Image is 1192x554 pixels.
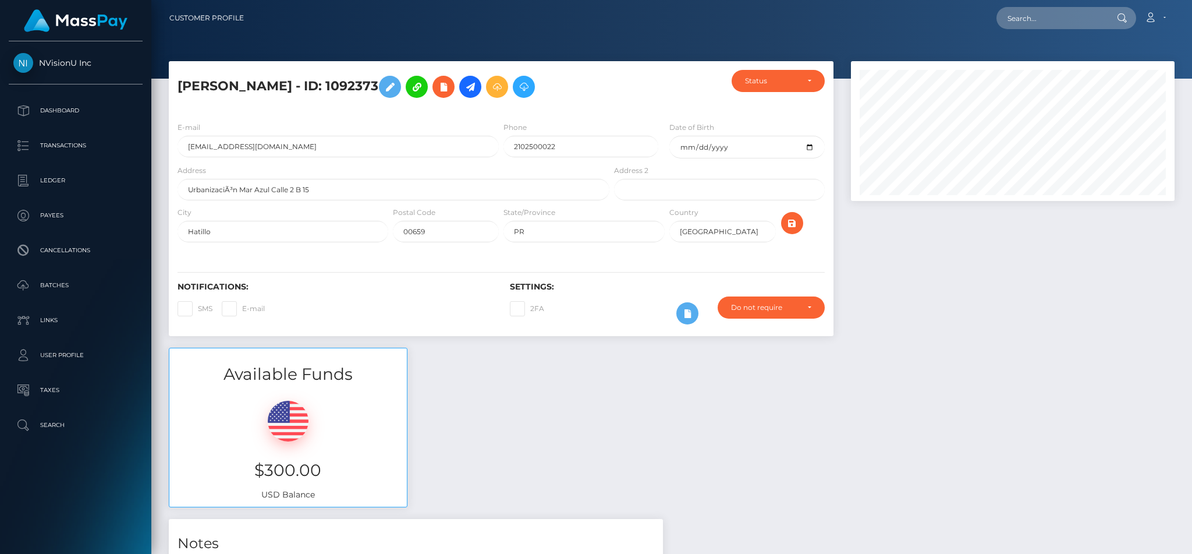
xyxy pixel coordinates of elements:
[24,9,127,32] img: MassPay Logo
[9,131,143,160] a: Transactions
[13,347,138,364] p: User Profile
[503,122,527,133] label: Phone
[9,271,143,300] a: Batches
[13,207,138,224] p: Payees
[178,459,398,482] h3: $300.00
[9,236,143,265] a: Cancellations
[178,301,212,316] label: SMS
[669,207,698,218] label: Country
[169,363,407,386] h3: Available Funds
[669,122,714,133] label: Date of Birth
[996,7,1106,29] input: Search...
[614,165,648,176] label: Address 2
[13,417,138,434] p: Search
[745,76,798,86] div: Status
[459,76,481,98] a: Initiate Payout
[178,282,492,292] h6: Notifications:
[178,122,200,133] label: E-mail
[9,166,143,195] a: Ledger
[503,207,555,218] label: State/Province
[268,401,308,442] img: USD.png
[178,165,206,176] label: Address
[13,277,138,294] p: Batches
[178,70,603,104] h5: [PERSON_NAME] - ID: 1092373
[13,53,33,73] img: NVisionU Inc
[731,303,798,312] div: Do not require
[13,382,138,399] p: Taxes
[9,201,143,230] a: Payees
[222,301,265,316] label: E-mail
[13,137,138,154] p: Transactions
[732,70,825,92] button: Status
[510,301,544,316] label: 2FA
[178,207,191,218] label: City
[9,341,143,370] a: User Profile
[9,96,143,125] a: Dashboard
[9,58,143,68] span: NVisionU Inc
[718,297,825,319] button: Do not require
[13,102,138,119] p: Dashboard
[13,172,138,189] p: Ledger
[13,242,138,259] p: Cancellations
[9,411,143,440] a: Search
[9,376,143,405] a: Taxes
[169,6,244,30] a: Customer Profile
[9,306,143,335] a: Links
[510,282,825,292] h6: Settings:
[13,312,138,329] p: Links
[393,207,435,218] label: Postal Code
[178,534,654,554] h4: Notes
[169,386,407,507] div: USD Balance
